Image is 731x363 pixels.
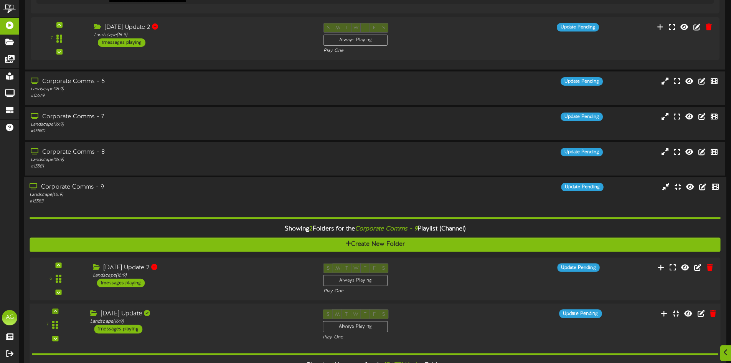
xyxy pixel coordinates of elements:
[31,121,311,128] div: Landscape ( 16:9 )
[323,321,388,333] div: Always Playing
[561,183,603,191] div: Update Pending
[2,310,17,325] div: AG
[24,221,726,238] div: Showing Folders for the Playlist (Channel)
[557,264,599,272] div: Update Pending
[30,192,311,198] div: Landscape ( 16:9 )
[98,38,145,47] div: 1 messages playing
[97,279,144,287] div: 1 messages playing
[50,275,52,282] div: 6
[309,226,312,233] span: 2
[31,163,311,170] div: # 15581
[31,113,311,121] div: Corporate Comms - 7
[31,157,311,163] div: Landscape ( 16:9 )
[30,183,311,192] div: Corporate Comms - 9
[90,310,311,318] div: [DATE] Update
[93,264,312,272] div: [DATE] Update 2
[31,93,311,99] div: # 15579
[94,23,312,32] div: [DATE] Update 2
[323,288,485,295] div: Play One
[323,35,388,46] div: Always Playing
[94,32,312,38] div: Landscape ( 16:9 )
[561,148,603,156] div: Update Pending
[561,113,603,121] div: Update Pending
[90,318,311,325] div: Landscape ( 16:9 )
[31,86,311,93] div: Landscape ( 16:9 )
[355,226,417,233] i: Corporate Comms - 9
[323,275,388,286] div: Always Playing
[559,310,602,318] div: Update Pending
[93,272,312,279] div: Landscape ( 16:9 )
[30,198,311,205] div: # 15583
[94,325,142,333] div: 1 messages playing
[31,148,311,157] div: Corporate Comms - 8
[31,128,311,134] div: # 15580
[323,335,485,341] div: Play One
[30,238,720,252] button: Create New Folder
[557,23,599,31] div: Update Pending
[323,48,484,54] div: Play One
[31,77,311,86] div: Corporate Comms - 6
[561,77,603,86] div: Update Pending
